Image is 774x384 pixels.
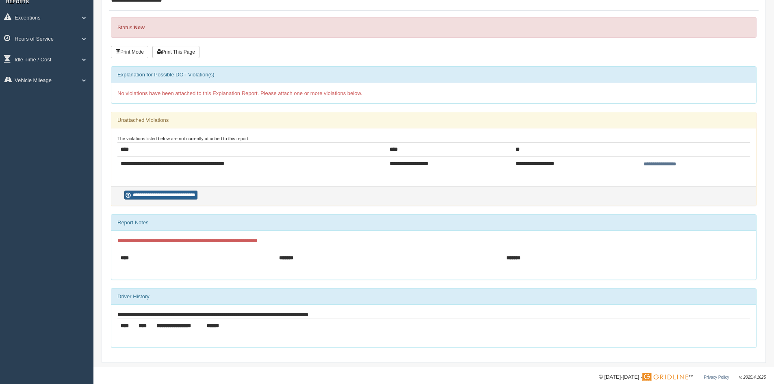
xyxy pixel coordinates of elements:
[111,17,757,38] div: Status:
[111,289,756,305] div: Driver History
[642,373,688,381] img: Gridline
[117,90,362,96] span: No violations have been attached to this Explanation Report. Please attach one or more violations...
[739,375,766,380] span: v. 2025.4.1625
[599,373,766,382] div: © [DATE]-[DATE] - ™
[111,215,756,231] div: Report Notes
[134,24,145,30] strong: New
[704,375,729,380] a: Privacy Policy
[152,46,199,58] button: Print This Page
[111,67,756,83] div: Explanation for Possible DOT Violation(s)
[111,112,756,128] div: Unattached Violations
[111,46,148,58] button: Print Mode
[117,136,249,141] small: The violations listed below are not currently attached to this report:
